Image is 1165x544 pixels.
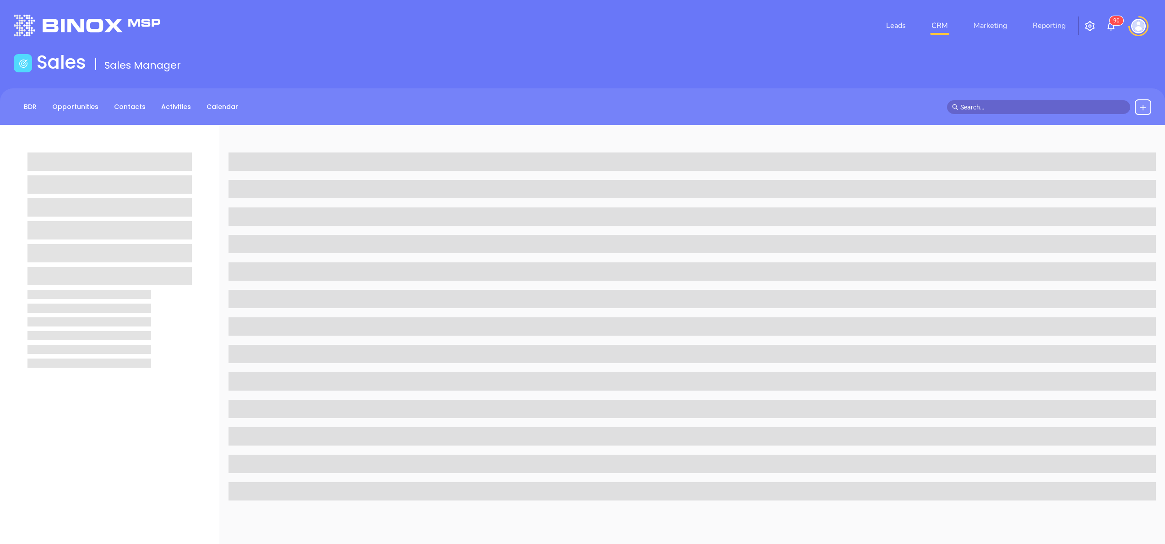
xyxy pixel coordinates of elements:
[928,16,952,35] a: CRM
[1084,21,1095,32] img: iconSetting
[1131,19,1146,33] img: user
[156,99,196,114] a: Activities
[882,16,909,35] a: Leads
[37,51,86,73] h1: Sales
[1110,16,1123,25] sup: 90
[14,15,160,36] img: logo
[952,104,958,110] span: search
[1029,16,1069,35] a: Reporting
[1116,17,1120,24] span: 0
[970,16,1011,35] a: Marketing
[201,99,244,114] a: Calendar
[1113,17,1116,24] span: 9
[18,99,42,114] a: BDR
[960,102,1125,112] input: Search…
[104,58,181,72] span: Sales Manager
[1105,21,1116,32] img: iconNotification
[109,99,151,114] a: Contacts
[47,99,104,114] a: Opportunities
